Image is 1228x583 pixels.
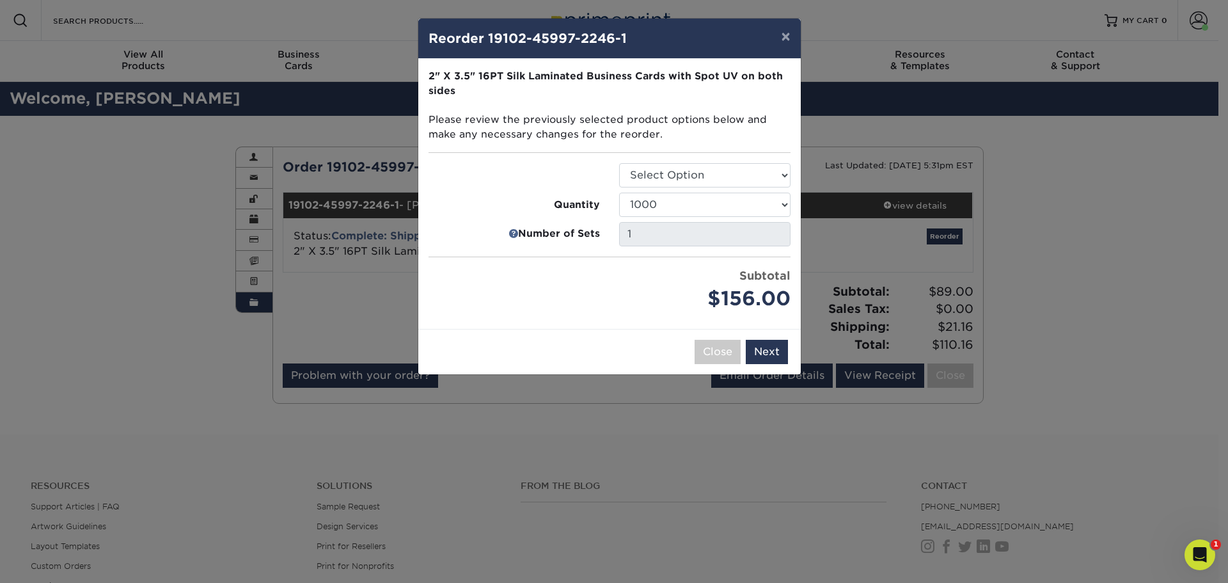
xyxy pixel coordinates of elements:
div: $156.00 [619,284,791,314]
span: 1 [1211,539,1221,550]
iframe: Intercom live chat [1185,539,1215,570]
h4: Reorder 19102-45997-2246-1 [429,29,791,48]
strong: Subtotal [739,269,791,282]
strong: Quantity [554,198,600,212]
button: Close [695,340,741,364]
strong: Number of Sets [518,227,600,242]
strong: 2" X 3.5" 16PT Silk Laminated Business Cards with Spot UV on both sides [429,70,783,97]
button: × [771,19,800,54]
p: Please review the previously selected product options below and make any necessary changes for th... [429,69,791,142]
button: Next [746,340,788,364]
